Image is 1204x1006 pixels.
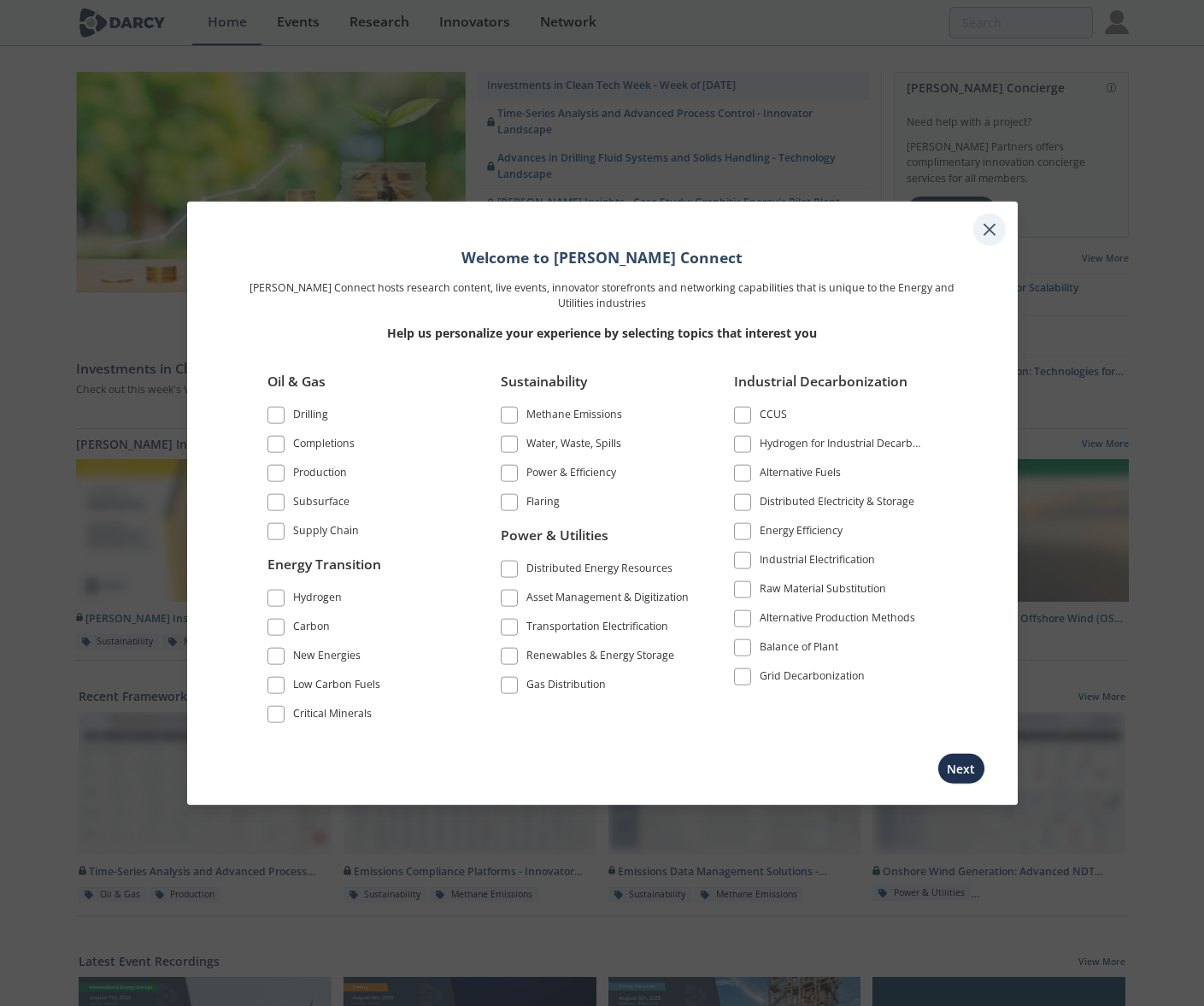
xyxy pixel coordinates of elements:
[526,648,674,668] div: Renewables & Energy Storage
[760,435,925,456] div: Hydrogen for Industrial Decarbonization
[526,677,606,697] div: Gas Distribution
[293,677,380,697] div: Low Carbon Fuels
[734,371,925,403] div: Industrial Decarbonization
[526,406,622,427] div: Methane Emissions
[293,435,355,456] div: Completions
[760,551,875,572] div: Industrial Electrification
[526,561,672,581] div: Distributed Energy Resources
[760,638,838,659] div: Balance of Plant
[293,493,349,514] div: Subsurface
[293,706,372,727] div: Critical Minerals
[937,753,985,785] button: Next
[760,406,787,427] div: CCUS
[293,464,347,485] div: Production
[267,555,459,587] div: Energy Transition
[526,435,621,456] div: Water, Waste, Spills
[760,668,865,688] div: Grid Decarbonization
[244,323,961,341] p: Help us personalize your experience by selecting topics that interest you
[501,526,692,558] div: Power & Utilities
[526,619,668,639] div: Transportation Electrification
[760,580,886,601] div: Raw Material Substitution
[501,371,692,403] div: Sustainability
[244,245,961,268] h1: Welcome to [PERSON_NAME] Connect
[760,609,915,630] div: Alternative Production Methods
[267,371,459,403] div: Oil & Gas
[293,406,328,427] div: Drilling
[293,648,361,668] div: New Energies
[526,493,560,514] div: Flaring
[244,279,961,311] p: [PERSON_NAME] Connect hosts research content, live events, innovator storefronts and networking c...
[760,522,843,543] div: Energy Efficiency
[526,590,689,610] div: Asset Management & Digitization
[760,464,841,485] div: Alternative Fuels
[293,590,342,610] div: Hydrogen
[293,522,359,543] div: Supply Chain
[293,619,330,639] div: Carbon
[760,493,914,514] div: Distributed Electricity & Storage
[526,464,616,485] div: Power & Efficiency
